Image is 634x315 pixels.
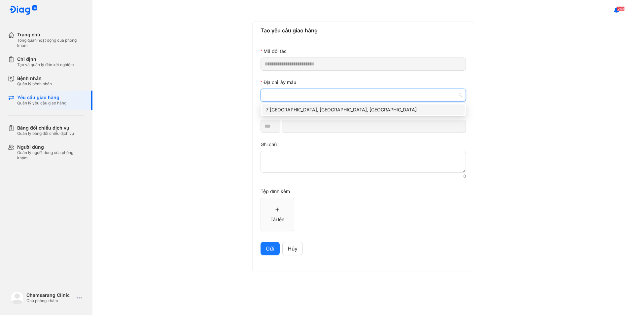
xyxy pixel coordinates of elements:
[266,106,461,113] div: 7 [GEOGRAPHIC_DATA], [GEOGRAPHIC_DATA], [GEOGRAPHIC_DATA]
[17,56,74,62] div: Chỉ định
[17,62,74,67] div: Tạo và quản lý đơn xét nghiệm
[288,245,298,253] span: Hủy
[261,242,280,255] button: Gửi
[9,5,38,16] img: logo
[17,75,52,81] div: Bệnh nhân
[270,216,284,223] div: Tải lên
[26,298,74,303] div: Chủ phòng khám
[11,291,24,304] img: logo
[261,79,296,86] label: Địa chỉ lấy mẫu
[261,48,287,55] label: Mã đối tác
[282,242,303,255] button: Hủy
[17,131,74,136] div: Quản lý bảng đối chiếu dịch vụ
[266,245,274,253] span: Gửi
[17,81,52,87] div: Quản lý bệnh nhân
[275,207,280,212] span: plus
[17,32,85,38] div: Trang chủ
[17,38,85,48] div: Tổng quan hoạt động của phòng khám
[17,100,66,106] div: Quản lý yêu cầu giao hàng
[17,125,74,131] div: Bảng đối chiếu dịch vụ
[261,141,277,148] label: Ghi chú
[262,104,465,115] div: 7 Hà Huy Tập, Tân Phong, Quận 7, Thành phố Hồ Chí Minh
[17,150,85,161] div: Quản lý người dùng của phòng khám
[261,26,466,35] div: Tạo yêu cầu giao hàng
[261,198,294,231] span: plusTải lên
[17,144,85,150] div: Người dùng
[17,95,66,100] div: Yêu cầu giao hàng
[261,188,290,195] label: Tệp đính kèm
[617,6,625,11] span: 240
[26,292,74,298] div: Chamsarang Clinic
